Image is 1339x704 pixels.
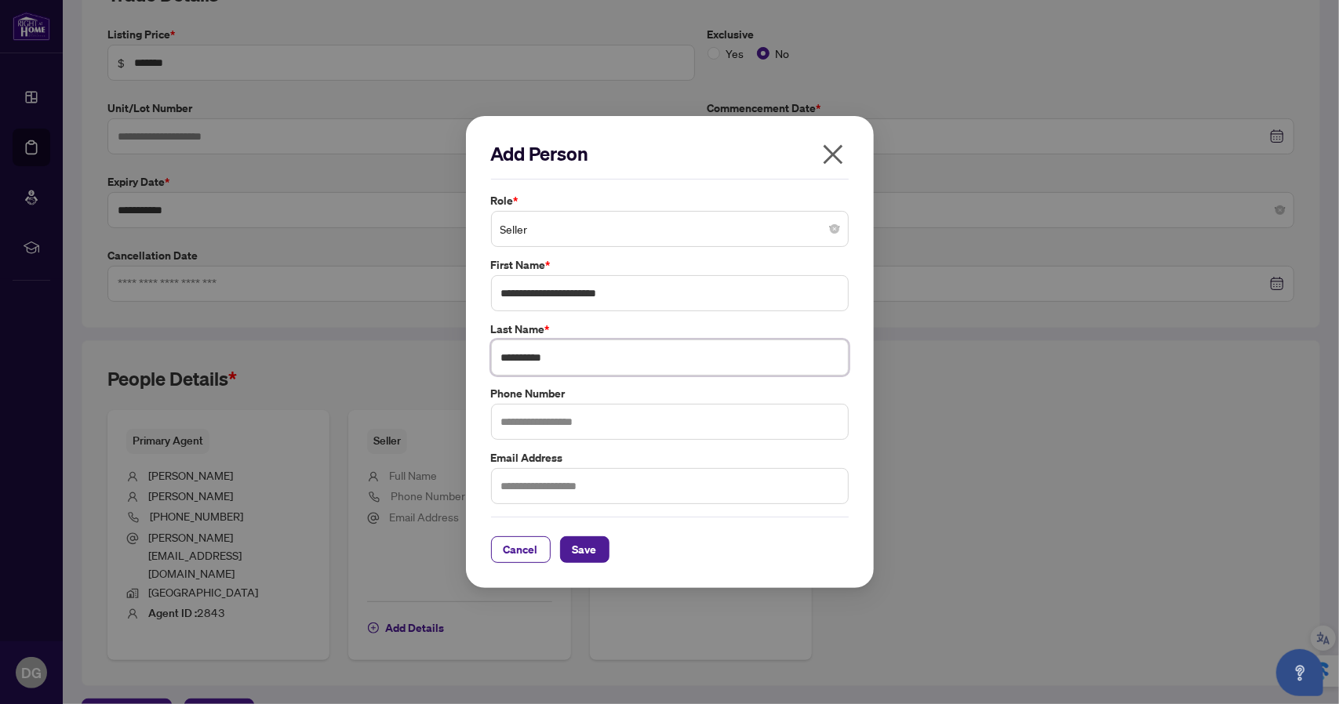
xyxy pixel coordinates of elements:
[491,192,849,209] label: Role
[821,142,846,167] span: close
[573,537,597,562] span: Save
[500,214,839,244] span: Seller
[491,449,849,466] label: Email Address
[1276,649,1323,696] button: Open asap
[491,536,551,563] button: Cancel
[504,537,538,562] span: Cancel
[491,321,849,338] label: Last Name
[491,141,849,166] h2: Add Person
[491,256,849,274] label: First Name
[560,536,609,563] button: Save
[830,224,839,234] span: close-circle
[491,385,849,402] label: Phone Number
